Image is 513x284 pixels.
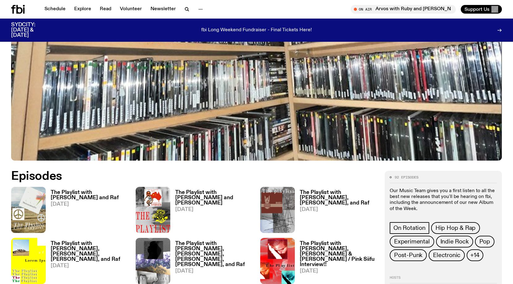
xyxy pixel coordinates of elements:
span: Pop [479,238,490,245]
button: Support Us [461,5,502,14]
a: Pop [475,236,494,247]
span: On Rotation [393,225,426,231]
h3: SYDCITY: [DATE] & [DATE] [11,22,51,38]
span: Support Us [464,6,490,12]
span: Indie Rock [440,238,469,245]
h3: The Playlist with [PERSON_NAME], [PERSON_NAME], [PERSON_NAME], and Raf [51,241,128,262]
h3: The Playlist with [PERSON_NAME] and Raf [51,190,128,200]
p: Our Music Team gives you a first listen to all the best new releases that you'll be hearing on fb... [390,188,497,212]
h2: Hosts [390,276,497,283]
a: The Playlist with [PERSON_NAME], [PERSON_NAME] & [PERSON_NAME] / Pink Siifu Interview!![DATE] [295,241,377,284]
h3: The Playlist with [PERSON_NAME], [PERSON_NAME], and Raf [300,190,377,206]
a: Newsletter [147,5,180,14]
h3: The Playlist with [PERSON_NAME], [PERSON_NAME] & [PERSON_NAME] / Pink Siifu Interview!! [300,241,377,267]
a: Electronic [429,249,465,261]
span: [DATE] [175,207,253,212]
span: Hip Hop & Rap [435,225,476,231]
span: [DATE] [300,207,377,212]
h3: The Playlist with [PERSON_NAME], [PERSON_NAME], [PERSON_NAME], [PERSON_NAME], and Raf [175,241,253,267]
a: Hip Hop & Rap [431,222,480,234]
span: [DATE] [51,263,128,269]
a: Schedule [41,5,69,14]
span: Experimental [394,238,430,245]
button: On AirArvos with Ruby and [PERSON_NAME] [351,5,456,14]
a: On Rotation [390,222,429,234]
h2: Episodes [11,171,336,182]
span: +14 [470,252,479,259]
span: [DATE] [300,269,377,274]
a: The Playlist with [PERSON_NAME] and [PERSON_NAME][DATE] [170,190,253,233]
span: 92 episodes [395,176,418,179]
a: The Playlist with [PERSON_NAME], [PERSON_NAME], and Raf[DATE] [295,190,377,233]
a: Post-Punk [390,249,427,261]
a: Read [96,5,115,14]
img: The cover image for this episode of The Playlist, featuring the title of the show as well as the ... [260,238,295,284]
a: The Playlist with [PERSON_NAME], [PERSON_NAME], [PERSON_NAME], [PERSON_NAME], and Raf[DATE] [170,241,253,284]
a: Explore [70,5,95,14]
span: [DATE] [51,202,128,207]
a: Experimental [390,236,434,247]
a: Indie Rock [436,236,473,247]
button: +14 [467,249,483,261]
span: Electronic [433,252,460,259]
h3: The Playlist with [PERSON_NAME] and [PERSON_NAME] [175,190,253,206]
a: Volunteer [116,5,146,14]
a: The Playlist with [PERSON_NAME], [PERSON_NAME], [PERSON_NAME], and Raf[DATE] [46,241,128,284]
span: [DATE] [175,269,253,274]
p: fbi Long Weekend Fundraiser - Final Tickets Here! [201,28,312,33]
span: Post-Punk [394,252,422,259]
a: The Playlist with [PERSON_NAME] and Raf[DATE] [46,190,128,233]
